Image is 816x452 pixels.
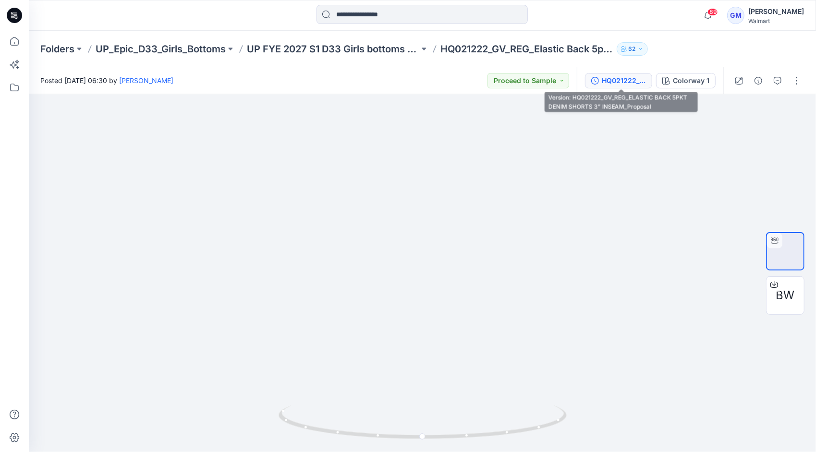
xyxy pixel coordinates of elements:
[707,8,718,16] span: 89
[440,42,613,56] p: HQ021222_GV_REG_Elastic Back 5pkt Denim Shorts 3” Inseam
[629,44,636,54] p: 62
[751,73,766,88] button: Details
[727,7,744,24] div: GM
[96,42,226,56] a: UP_Epic_D33_Girls_Bottoms
[673,75,709,86] div: Colorway 1
[656,73,716,88] button: Colorway 1
[748,6,804,17] div: [PERSON_NAME]
[748,17,804,24] div: Walmart
[585,73,652,88] button: HQ021222_GV_REG_ELASTIC BACK 5PKT DENIM SHORTS 3” INSEAM_Proposal
[602,75,646,86] div: HQ021222_GV_REG_ELASTIC BACK 5PKT DENIM SHORTS 3” INSEAM_Proposal
[40,75,173,86] span: Posted [DATE] 06:30 by
[247,42,419,56] a: UP FYE 2027 S1 D33 Girls bottoms Epic
[776,287,795,304] span: BW
[617,42,648,56] button: 62
[40,42,74,56] a: Folders
[119,76,173,85] a: [PERSON_NAME]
